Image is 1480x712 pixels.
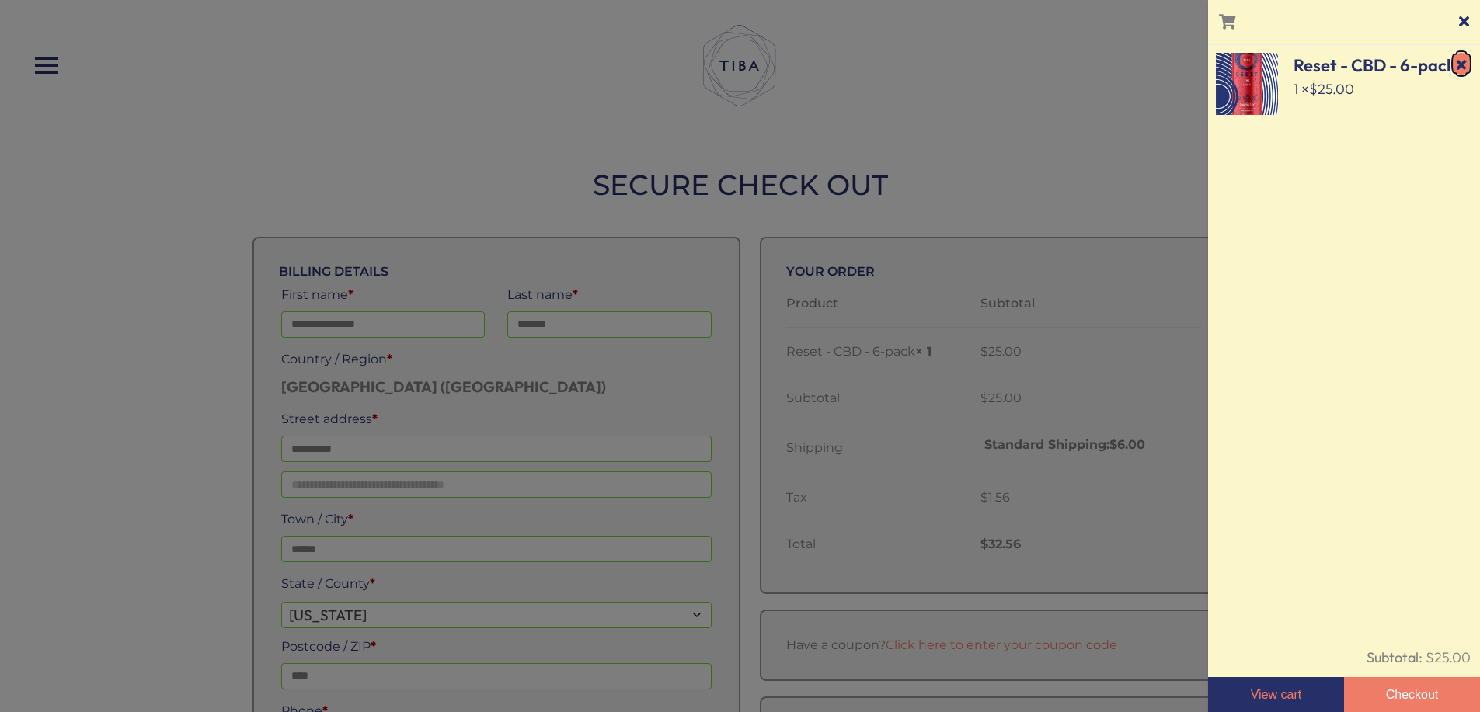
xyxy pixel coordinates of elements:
[1426,648,1434,666] span: $
[1216,78,1472,99] span: 1 ×
[1450,53,1473,75] a: Remove Reset - CBD - 6-pack from cart
[1216,53,1278,115] img: Reset - CBD - 6-pack
[1309,80,1318,98] span: $
[1344,677,1480,712] a: Checkout
[1426,648,1471,666] bdi: 25.00
[1367,648,1423,666] strong: Subtotal:
[1216,53,1472,78] a: Reset - CBD - 6-pack
[1309,80,1354,98] bdi: 25.00
[1208,677,1344,712] a: View cart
